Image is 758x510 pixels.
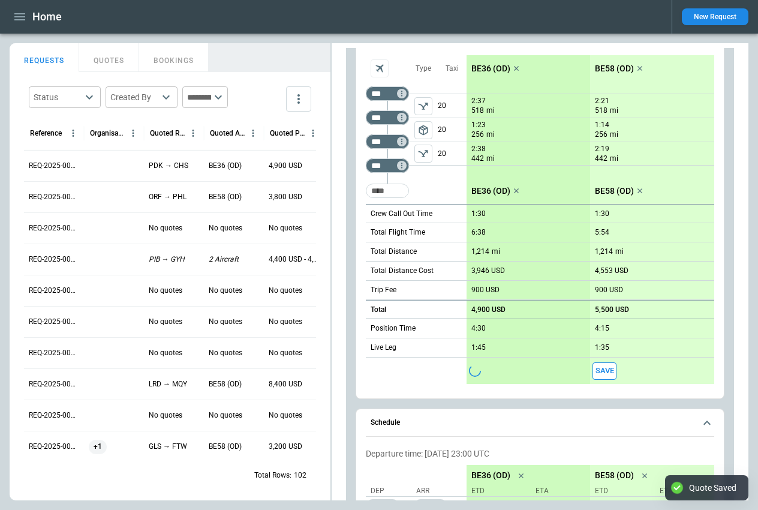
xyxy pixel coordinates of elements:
[185,125,201,141] button: Quoted Route column menu
[595,64,634,74] p: BE58 (OD)
[471,343,486,352] p: 1:45
[414,121,432,139] span: Type of sector
[150,129,185,137] div: Quoted Route
[682,8,748,25] button: New Request
[29,254,79,265] p: REQ-2025-000277
[592,362,616,380] button: Save
[210,129,245,137] div: Quoted Aircraft
[209,192,242,202] p: BE58 (OD)
[595,470,634,481] p: BE58 (OD)
[371,323,416,334] p: Position Time
[471,64,510,74] p: BE36 (OD)
[417,124,429,136] span: package_2
[371,247,417,257] p: Total Distance
[371,209,432,219] p: Crew Call Out Time
[414,145,432,163] span: Type of sector
[471,266,505,275] p: 3,946 USD
[209,442,242,452] p: BE58 (OD)
[414,97,432,115] button: left aligned
[269,192,302,202] p: 3,800 USD
[595,228,609,237] p: 5:54
[655,486,709,496] p: ETA
[125,125,141,141] button: Organisation column menu
[595,145,609,154] p: 2:19
[610,106,618,116] p: mi
[366,86,409,101] div: Not found
[492,247,500,257] p: mi
[32,10,62,24] h1: Home
[595,286,623,295] p: 900 USD
[371,419,400,427] h6: Schedule
[139,43,209,72] button: BOOKINGS
[615,247,624,257] p: mi
[486,130,495,140] p: mi
[595,305,629,314] p: 5,500 USD
[294,470,306,481] p: 102
[366,409,714,437] button: Schedule
[592,362,616,380] span: Save this aircraft quote and copy details to clipboard
[414,97,432,115] span: Type of sector
[269,410,302,421] p: No quotes
[471,247,489,256] p: 1,214
[149,410,182,421] p: No quotes
[610,154,618,164] p: mi
[438,118,467,142] p: 20
[414,121,432,139] button: left aligned
[29,286,79,296] p: REQ-2025-000276
[149,348,182,358] p: No quotes
[371,306,386,314] h6: Total
[286,86,311,112] button: more
[595,343,609,352] p: 1:35
[269,379,302,389] p: 8,400 USD
[366,134,409,149] div: Too short
[595,97,609,106] p: 2:21
[371,486,413,496] p: Dep
[471,209,486,218] p: 1:30
[209,286,242,296] p: No quotes
[486,154,495,164] p: mi
[30,129,62,137] div: Reference
[486,106,495,116] p: mi
[269,317,302,327] p: No quotes
[467,55,714,384] div: scrollable content
[366,110,409,125] div: Too short
[366,449,714,459] p: Departure time: [DATE] 23:00 UTC
[269,286,302,296] p: No quotes
[110,91,158,103] div: Created By
[29,223,79,233] p: REQ-2025-000278
[595,209,609,218] p: 1:30
[471,286,500,295] p: 900 USD
[34,91,82,103] div: Status
[595,186,634,196] p: BE58 (OD)
[245,125,261,141] button: Quoted Aircraft column menu
[471,470,510,481] p: BE36 (OD)
[471,228,486,237] p: 6:38
[471,145,486,154] p: 2:38
[595,154,607,164] p: 442
[269,442,302,452] p: 3,200 USD
[209,254,239,265] p: 2 Aircraft
[471,154,484,164] p: 442
[595,247,613,256] p: 1,214
[269,223,302,233] p: No quotes
[149,161,188,171] p: PDK → CHS
[471,186,510,196] p: BE36 (OD)
[29,442,79,452] p: REQ-2025-000271
[29,348,79,358] p: REQ-2025-000274
[10,43,79,72] button: REQUESTS
[610,130,618,140] p: mi
[595,130,607,140] p: 256
[29,192,79,202] p: REQ-2025-000279
[254,470,291,481] p: Total Rows:
[595,266,628,275] p: 4,553 USD
[595,324,609,333] p: 4:15
[269,254,319,265] p: 4,400 USD - 4,500 USD
[209,223,242,233] p: No quotes
[149,223,182,233] p: No quotes
[209,348,242,358] p: No quotes
[371,59,389,77] span: Aircraft selection
[416,64,431,74] p: Type
[29,410,79,421] p: REQ-2025-000272
[149,254,185,265] p: PIB → GYH
[149,442,187,452] p: GLS → FTW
